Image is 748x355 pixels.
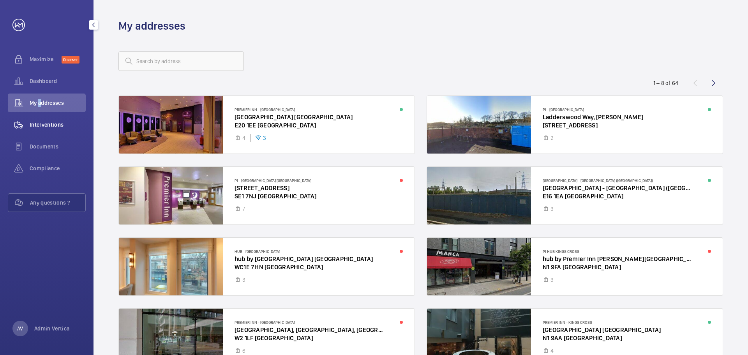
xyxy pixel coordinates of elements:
span: Discover [62,56,79,64]
p: AV [17,325,23,332]
span: Compliance [30,164,86,172]
p: Admin Vertica [34,325,70,332]
h1: My addresses [118,19,185,33]
div: 1 – 8 of 64 [653,79,678,87]
span: Dashboard [30,77,86,85]
span: Any questions ? [30,199,85,207]
span: Documents [30,143,86,150]
span: Maximize [30,55,62,63]
span: My addresses [30,99,86,107]
input: Search by address [118,51,244,71]
span: Interventions [30,121,86,129]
